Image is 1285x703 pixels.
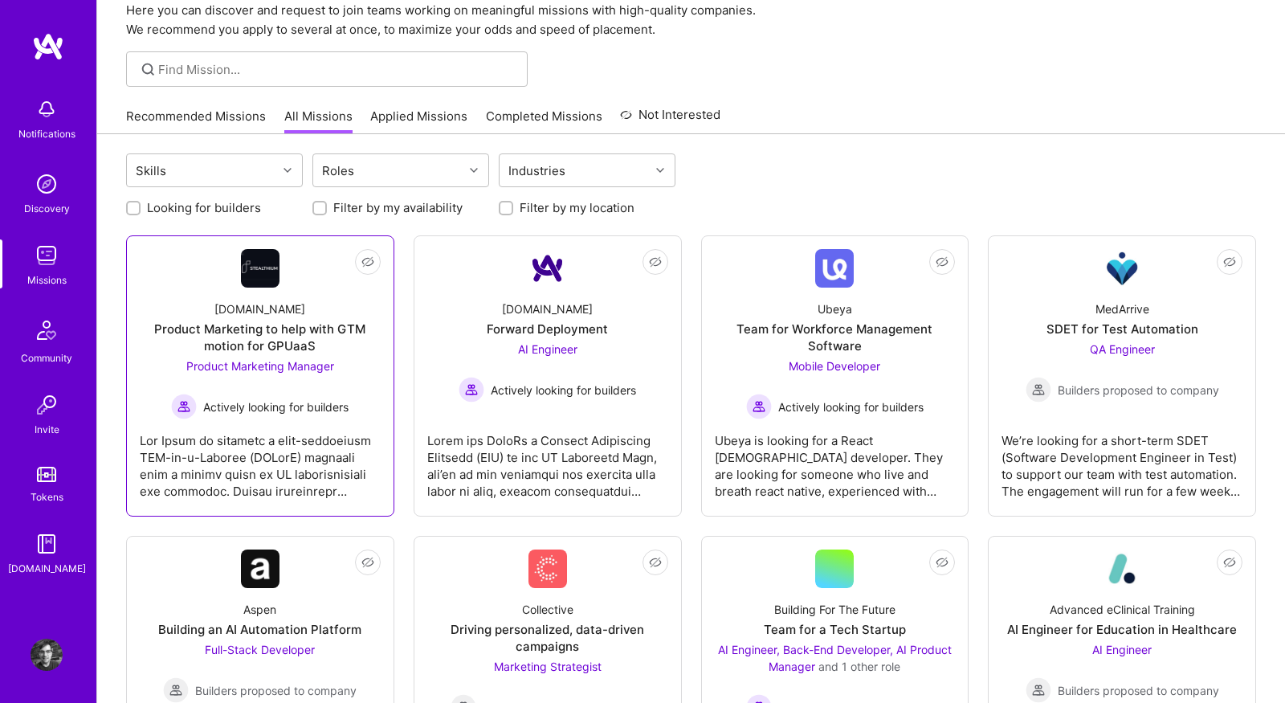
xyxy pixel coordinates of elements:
span: Marketing Strategist [494,660,602,673]
div: Building For The Future [774,601,895,618]
img: Actively looking for builders [459,377,484,403]
div: [DOMAIN_NAME] [214,300,305,317]
i: icon EyeClosed [936,556,948,569]
label: Filter by my availability [333,199,463,216]
img: discovery [31,168,63,200]
img: Company Logo [815,249,854,288]
div: Lor Ipsum do sitametc a elit-seddoeiusm TEM-in-u-Laboree (DOLorE) magnaali enim a minimv quisn ex... [140,419,381,500]
img: Actively looking for builders [746,394,772,419]
span: Actively looking for builders [203,399,349,415]
div: Skills [132,159,170,182]
div: We’re looking for a short-term SDET (Software Development Engineer in Test) to support our team w... [1001,419,1242,500]
span: Mobile Developer [789,359,880,373]
a: Not Interested [620,105,720,134]
div: [DOMAIN_NAME] [502,300,593,317]
span: QA Engineer [1090,342,1155,356]
span: AI Engineer [518,342,577,356]
span: Builders proposed to company [195,682,357,699]
div: Community [21,349,72,366]
a: Company LogoMedArriveSDET for Test AutomationQA Engineer Builders proposed to companyBuilders pro... [1001,249,1242,503]
img: bell [31,93,63,125]
img: Company Logo [241,550,279,588]
div: Collective [522,601,573,618]
div: Ubeya is looking for a React [DEMOGRAPHIC_DATA] developer. They are looking for someone who live ... [715,419,956,500]
div: [DOMAIN_NAME] [8,560,86,577]
i: icon Chevron [470,166,478,174]
a: Company Logo[DOMAIN_NAME]Product Marketing to help with GTM motion for GPUaaSProduct Marketing Ma... [140,249,381,503]
div: Invite [35,421,59,438]
span: AI Engineer, Back-End Developer, AI Product Manager [718,643,952,673]
div: Lorem ips DoloRs a Consect Adipiscing Elitsedd (EIU) te inc UT Laboreetd Magn, ali’en ad min veni... [427,419,668,500]
i: icon EyeClosed [1223,255,1236,268]
a: Company Logo[DOMAIN_NAME]Forward DeploymentAI Engineer Actively looking for buildersActively look... [427,249,668,503]
img: Company Logo [1103,550,1141,588]
span: and 1 other role [818,660,900,673]
img: Builders proposed to company [1026,677,1051,703]
a: All Missions [284,108,353,134]
span: Product Marketing Manager [186,359,334,373]
img: Company Logo [1103,249,1141,288]
label: Filter by my location [520,199,634,216]
img: logo [32,32,64,61]
div: Driving personalized, data-driven campaigns [427,621,668,655]
div: Aspen [243,601,276,618]
i: icon EyeClosed [361,556,374,569]
div: Advanced eClinical Training [1050,601,1195,618]
img: Community [27,311,66,349]
div: Missions [27,272,67,288]
i: icon Chevron [656,166,664,174]
label: Looking for builders [147,199,261,216]
i: icon Chevron [284,166,292,174]
i: icon EyeClosed [649,556,662,569]
img: tokens [37,467,56,482]
img: guide book [31,528,63,560]
span: AI Engineer [1092,643,1152,656]
i: icon SearchGrey [139,60,157,79]
div: Notifications [18,125,75,142]
img: teamwork [31,239,63,272]
div: Industries [504,159,569,182]
div: Tokens [31,488,63,505]
img: Builders proposed to company [1026,377,1051,403]
div: Forward Deployment [487,321,608,337]
input: Find Mission... [158,61,516,78]
div: Team for Workforce Management Software [715,321,956,354]
div: MedArrive [1095,300,1149,317]
div: Building an AI Automation Platform [158,621,361,638]
i: icon EyeClosed [1223,556,1236,569]
img: Actively looking for builders [171,394,197,419]
a: Company LogoUbeyaTeam for Workforce Management SoftwareMobile Developer Actively looking for buil... [715,249,956,503]
a: User Avatar [27,639,67,671]
a: Recommended Missions [126,108,266,134]
span: Builders proposed to company [1058,382,1219,399]
span: Full-Stack Developer [205,643,315,656]
div: Roles [318,159,358,182]
div: AI Engineer for Education in Healthcare [1007,621,1237,638]
img: Company Logo [528,550,567,588]
i: icon EyeClosed [936,255,948,268]
span: Actively looking for builders [778,399,924,415]
img: User Avatar [31,639,63,671]
div: Discovery [24,200,70,217]
a: Completed Missions [486,108,602,134]
span: Builders proposed to company [1058,682,1219,699]
img: Company Logo [528,249,567,288]
div: SDET for Test Automation [1046,321,1198,337]
i: icon EyeClosed [361,255,374,268]
div: Team for a Tech Startup [764,621,906,638]
img: Invite [31,389,63,421]
i: icon EyeClosed [649,255,662,268]
p: Here you can discover and request to join teams working on meaningful missions with high-quality ... [126,1,1256,39]
img: Company Logo [241,249,279,288]
span: Actively looking for builders [491,382,636,399]
div: Ubeya [818,300,852,317]
img: Builders proposed to company [163,677,189,703]
div: Product Marketing to help with GTM motion for GPUaaS [140,321,381,354]
a: Applied Missions [370,108,467,134]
